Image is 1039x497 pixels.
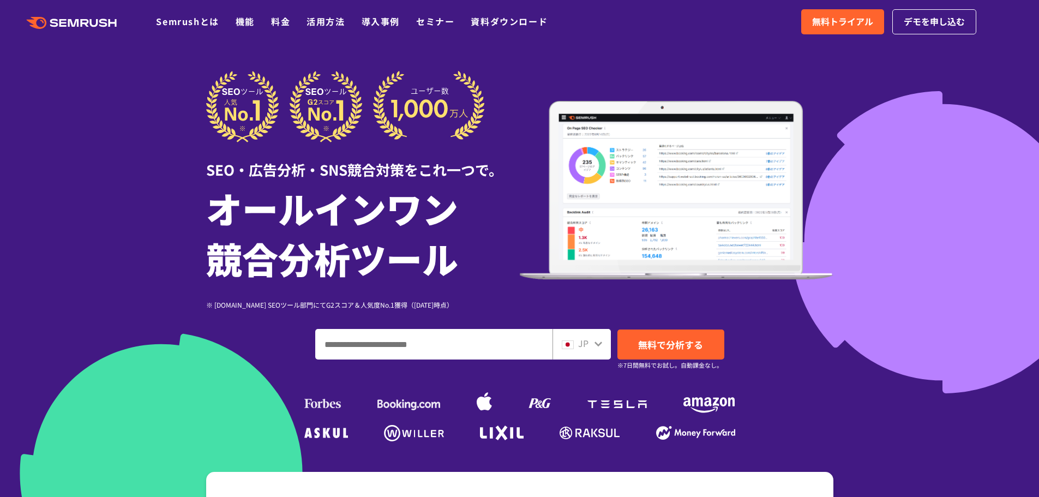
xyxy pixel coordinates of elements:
a: 導入事例 [362,15,400,28]
span: デモを申し込む [904,15,965,29]
span: 無料で分析する [638,338,703,351]
span: 無料トライアル [812,15,873,29]
a: 料金 [271,15,290,28]
small: ※7日間無料でお試し。自動課金なし。 [617,360,723,370]
div: ※ [DOMAIN_NAME] SEOツール部門にてG2スコア＆人気度No.1獲得（[DATE]時点） [206,300,520,310]
input: ドメイン、キーワードまたはURLを入力してください [316,330,552,359]
h1: オールインワン 競合分析ツール [206,183,520,283]
a: デモを申し込む [892,9,976,34]
a: 無料トライアル [801,9,884,34]
div: SEO・広告分析・SNS競合対策をこれ一つで。 [206,142,520,180]
a: 機能 [236,15,255,28]
a: 資料ダウンロード [471,15,548,28]
a: 無料で分析する [617,330,724,360]
a: Semrushとは [156,15,219,28]
span: JP [578,337,588,350]
a: セミナー [416,15,454,28]
a: 活用方法 [307,15,345,28]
